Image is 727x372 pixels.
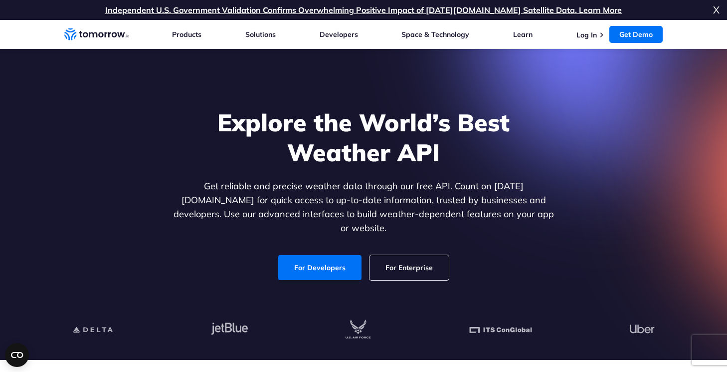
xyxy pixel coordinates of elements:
a: Products [172,30,201,39]
a: For Developers [278,255,362,280]
button: Open CMP widget [5,343,29,367]
p: Get reliable and precise weather data through our free API. Count on [DATE][DOMAIN_NAME] for quic... [171,179,556,235]
a: Home link [64,27,129,42]
a: Log In [576,30,597,39]
a: Developers [320,30,358,39]
a: For Enterprise [369,255,449,280]
a: Space & Technology [401,30,469,39]
h1: Explore the World’s Best Weather API [171,107,556,167]
a: Solutions [245,30,276,39]
a: Independent U.S. Government Validation Confirms Overwhelming Positive Impact of [DATE][DOMAIN_NAM... [105,5,622,15]
a: Learn [513,30,533,39]
a: Get Demo [609,26,663,43]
